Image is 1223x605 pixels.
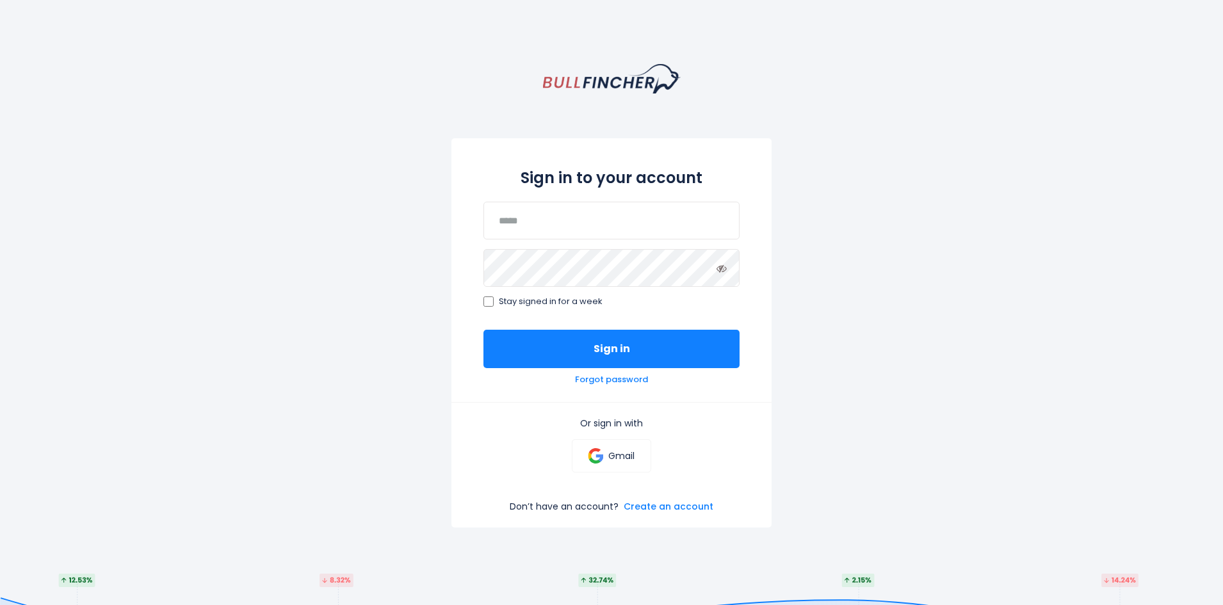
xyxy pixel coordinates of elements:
[483,330,740,368] button: Sign in
[543,64,681,93] a: homepage
[483,166,740,189] h2: Sign in to your account
[499,296,603,307] span: Stay signed in for a week
[483,417,740,429] p: Or sign in with
[483,296,494,307] input: Stay signed in for a week
[510,501,619,512] p: Don’t have an account?
[572,439,651,472] a: Gmail
[624,501,713,512] a: Create an account
[608,450,635,462] p: Gmail
[575,375,648,385] a: Forgot password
